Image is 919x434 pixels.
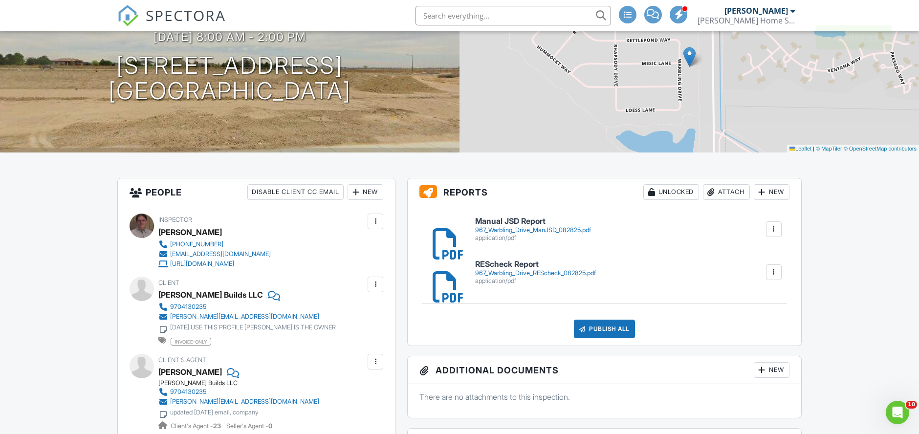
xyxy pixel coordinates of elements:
[153,30,306,43] h3: [DATE] 8:00 am - 2:00 pm
[158,379,327,387] div: [PERSON_NAME] Builds LLC
[171,422,222,430] span: Client's Agent -
[158,287,263,302] div: [PERSON_NAME] Builds LLC
[698,16,795,25] div: Scott Home Services, LLC
[158,249,271,259] a: [EMAIL_ADDRESS][DOMAIN_NAME]
[109,53,351,105] h1: [STREET_ADDRESS] [GEOGRAPHIC_DATA]
[348,184,383,200] div: New
[158,239,271,249] a: [PHONE_NUMBER]
[170,313,319,321] div: [PERSON_NAME][EMAIL_ADDRESS][DOMAIN_NAME]
[158,356,206,364] span: Client's Agent
[754,184,789,200] div: New
[170,250,271,258] div: [EMAIL_ADDRESS][DOMAIN_NAME]
[475,217,591,226] h6: Manual JSD Report
[170,260,234,268] div: [URL][DOMAIN_NAME]
[268,422,272,430] strong: 0
[408,178,801,206] h3: Reports
[844,146,917,152] a: © OpenStreetMap contributors
[416,6,611,25] input: Search everything...
[683,47,696,67] img: Marker
[754,362,789,378] div: New
[475,260,596,269] h6: REScheck Report
[886,401,909,424] iframe: Intercom live chat
[170,240,223,248] div: [PHONE_NUMBER]
[146,5,226,25] span: SPECTORA
[158,259,271,269] a: [URL][DOMAIN_NAME]
[170,303,206,311] div: 9704130235
[419,391,789,402] p: There are no attachments to this inspection.
[170,398,319,406] div: [PERSON_NAME][EMAIL_ADDRESS][DOMAIN_NAME]
[117,5,139,26] img: The Best Home Inspection Software - Spectora
[475,226,591,234] div: 967_Warbling_Drive_ManJSD_082825.pdf
[789,146,811,152] a: Leaflet
[158,279,179,286] span: Client
[117,13,226,34] a: SPECTORA
[475,277,596,285] div: application/pdf
[816,25,892,49] div: File attached!
[158,397,319,407] a: [PERSON_NAME][EMAIL_ADDRESS][DOMAIN_NAME]
[170,324,336,331] div: [DATE] USE THIS PROFILE [PERSON_NAME] IS THE OWNER
[158,302,336,312] a: 9704130235
[158,312,336,322] a: [PERSON_NAME][EMAIL_ADDRESS][DOMAIN_NAME]
[158,216,192,223] span: Inspector
[906,401,917,409] span: 10
[408,356,801,384] h3: Additional Documents
[475,217,591,242] a: Manual JSD Report 967_Warbling_Drive_ManJSD_082825.pdf application/pdf
[703,184,750,200] div: Attach
[213,422,221,430] strong: 23
[170,409,259,416] div: updated [DATE] email, company
[574,320,635,338] div: Publish All
[170,388,206,396] div: 9704130235
[475,260,596,285] a: REScheck Report 967_Warbling_Drive_REScheck_082825.pdf application/pdf
[813,146,814,152] span: |
[816,146,842,152] a: © MapTiler
[171,338,211,346] span: invoice-only
[475,269,596,277] div: 967_Warbling_Drive_REScheck_082825.pdf
[724,6,788,16] div: [PERSON_NAME]
[475,234,591,242] div: application/pdf
[118,178,395,206] h3: People
[643,184,699,200] div: Unlocked
[158,225,222,239] div: [PERSON_NAME]
[158,365,222,379] div: [PERSON_NAME]
[158,387,319,397] a: 9704130235
[226,422,272,430] span: Seller's Agent -
[247,184,344,200] div: Disable Client CC Email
